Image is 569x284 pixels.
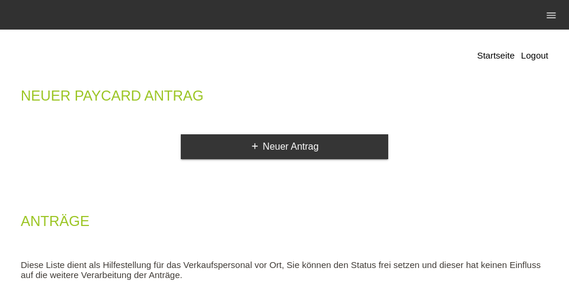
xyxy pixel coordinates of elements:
[545,9,557,21] i: menu
[21,260,548,280] p: Diese Liste dient als Hilfestellung für das Verkaufspersonal vor Ort, Sie können den Status frei ...
[181,134,388,159] a: addNeuer Antrag
[21,90,548,108] h2: Neuer Paycard Antrag
[521,50,548,60] a: Logout
[21,215,548,233] h2: Anträge
[250,141,260,151] i: add
[539,11,563,18] a: menu
[477,50,514,60] a: Startseite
